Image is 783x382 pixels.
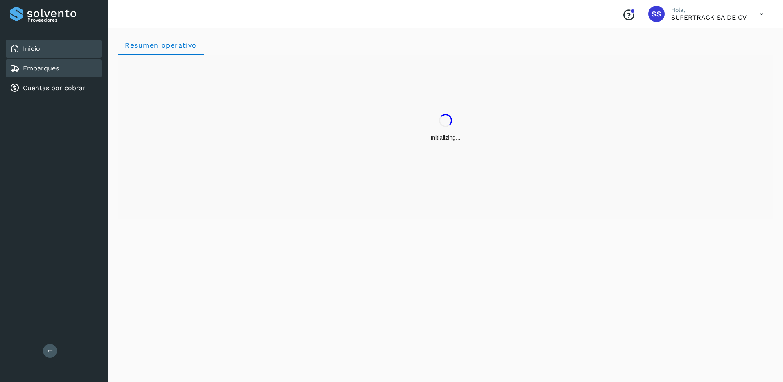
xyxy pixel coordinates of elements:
[671,14,747,21] p: SUPERTRACK SA DE CV
[6,59,102,77] div: Embarques
[23,45,40,52] a: Inicio
[6,40,102,58] div: Inicio
[27,17,98,23] p: Proveedores
[23,84,86,92] a: Cuentas por cobrar
[23,64,59,72] a: Embarques
[124,41,197,49] span: Resumen operativo
[6,79,102,97] div: Cuentas por cobrar
[671,7,747,14] p: Hola,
